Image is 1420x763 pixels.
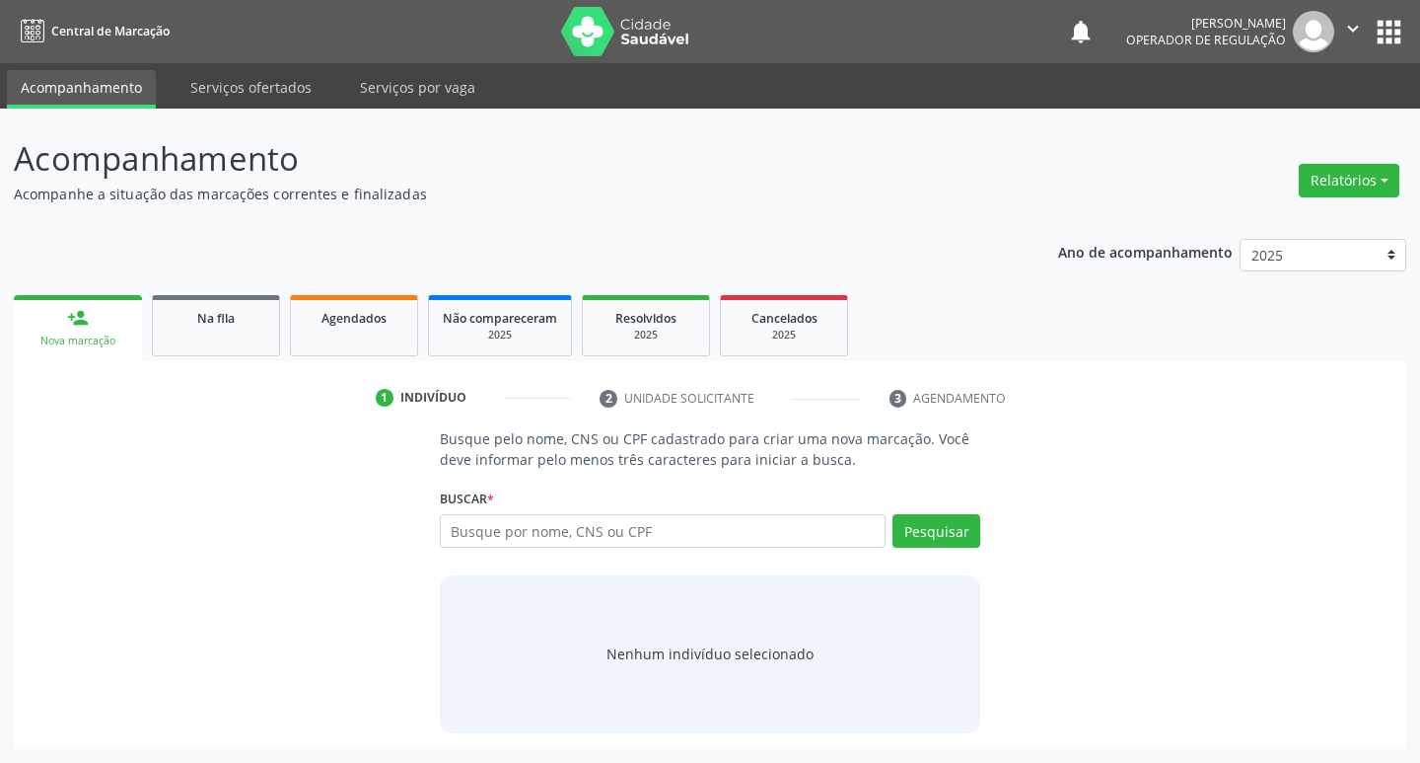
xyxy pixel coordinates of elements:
[1067,18,1095,45] button: notifications
[440,428,981,470] p: Busque pelo nome, CNS ou CPF cadastrado para criar uma nova marcação. Você deve informar pelo men...
[735,328,833,343] div: 2025
[14,15,170,47] a: Central de Marcação
[400,389,466,407] div: Indivíduo
[751,310,817,327] span: Cancelados
[443,310,557,327] span: Não compareceram
[1372,15,1406,49] button: apps
[51,23,170,39] span: Central de Marcação
[14,134,988,184] p: Acompanhamento
[1299,164,1399,197] button: Relatórios
[440,484,494,514] label: Buscar
[1058,239,1233,264] p: Ano de acompanhamento
[1334,11,1372,52] button: 
[14,184,988,204] p: Acompanhe a situação das marcações correntes e finalizadas
[615,310,676,327] span: Resolvidos
[346,70,489,105] a: Serviços por vaga
[28,334,128,348] div: Nova marcação
[67,307,89,329] div: person_add
[892,514,980,548] button: Pesquisar
[606,644,814,664] div: Nenhum indivíduo selecionado
[597,328,695,343] div: 2025
[177,70,325,105] a: Serviços ofertados
[1126,15,1286,32] div: [PERSON_NAME]
[197,310,235,327] span: Na fila
[376,389,393,407] div: 1
[1126,32,1286,48] span: Operador de regulação
[1342,18,1364,39] i: 
[7,70,156,109] a: Acompanhamento
[443,328,557,343] div: 2025
[321,310,387,327] span: Agendados
[440,514,887,548] input: Busque por nome, CNS ou CPF
[1293,11,1334,52] img: img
